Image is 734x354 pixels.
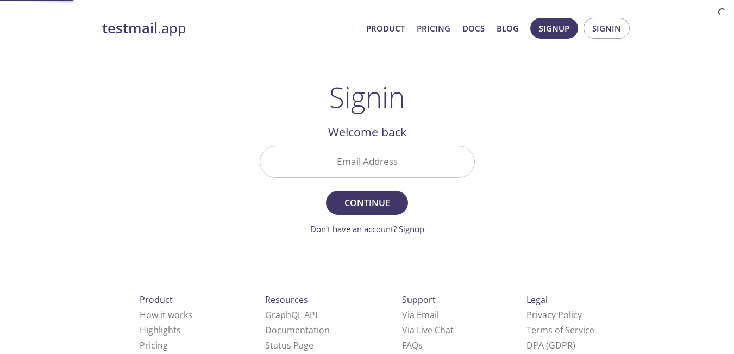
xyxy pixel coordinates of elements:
span: Resources [265,294,308,306]
button: Continue [326,191,407,215]
a: Terms of Service [526,324,594,336]
span: Support [402,294,436,306]
span: Product [140,294,173,306]
a: Status Page [265,339,313,351]
a: Highlights [140,324,181,336]
button: Signup [530,18,578,39]
a: How it works [140,309,192,321]
a: Docs [462,21,485,35]
a: Privacy Policy [526,309,582,321]
span: Continue [338,195,396,210]
span: Signup [539,21,569,35]
h1: Signin [329,80,405,113]
a: Pricing [140,339,168,351]
a: testmail.app [102,19,357,38]
button: Signin [584,18,630,39]
a: Blog [497,21,519,35]
a: Documentation [265,324,330,336]
a: Via Email [402,309,439,321]
a: DPA (GDPR) [526,339,575,351]
a: FAQ [402,339,423,351]
strong: testmail [102,18,158,38]
a: Via Live Chat [402,324,454,336]
a: Don't have an account? Signup [310,223,424,234]
span: Signin [592,21,621,35]
a: Pricing [417,21,450,35]
span: Legal [526,294,548,306]
span: s [418,339,423,351]
a: GraphQL API [265,309,317,321]
h2: Welcome back [260,123,475,141]
a: Product [366,21,405,35]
